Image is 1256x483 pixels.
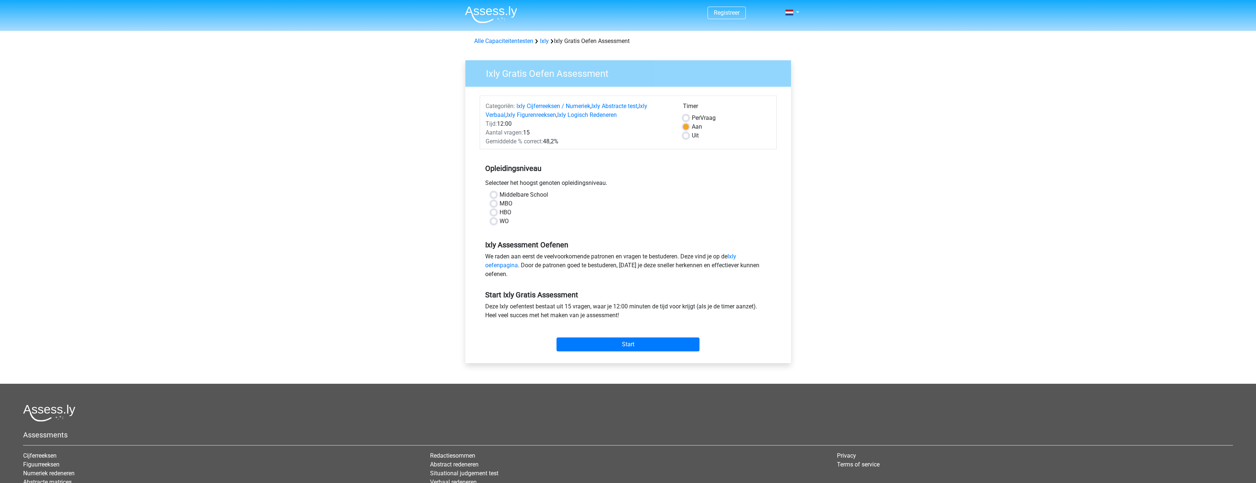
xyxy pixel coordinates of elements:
label: Uit [692,131,699,140]
span: Per [692,114,700,121]
a: Terms of service [837,461,880,468]
img: Assessly logo [23,404,75,422]
div: 48,2% [480,137,677,146]
div: Deze Ixly oefentest bestaat uit 15 vragen, waar je 12:00 minuten de tijd voor krijgt (als je de t... [480,302,777,323]
a: Cijferreeksen [23,452,57,459]
a: Registreer [714,9,740,16]
a: Numeriek redeneren [23,470,75,477]
a: Alle Capaciteitentesten [474,37,533,44]
h3: Ixly Gratis Oefen Assessment [477,65,786,79]
h5: Assessments [23,430,1233,439]
a: Ixly Figurenreeksen [507,111,556,118]
h5: Ixly Assessment Oefenen [485,240,771,249]
a: Situational judgement test [430,470,498,477]
h5: Start Ixly Gratis Assessment [485,290,771,299]
label: Middelbare School [500,190,548,199]
div: 15 [480,128,677,137]
input: Start [557,337,699,351]
a: Privacy [837,452,856,459]
div: , , , , [480,102,677,119]
span: Gemiddelde % correct: [486,138,543,145]
span: Categoriën: [486,103,515,110]
a: Figuurreeksen [23,461,60,468]
img: Assessly [465,6,517,23]
div: 12:00 [480,119,677,128]
label: HBO [500,208,511,217]
a: Ixly Cijferreeksen / Numeriek [516,103,590,110]
span: Tijd: [486,120,497,127]
a: Abstract redeneren [430,461,479,468]
div: Ixly Gratis Oefen Assessment [471,37,785,46]
a: Ixly [540,37,549,44]
a: Redactiesommen [430,452,475,459]
div: We raden aan eerst de veelvoorkomende patronen en vragen te bestuderen. Deze vind je op de . Door... [480,252,777,282]
label: MBO [500,199,512,208]
div: Selecteer het hoogst genoten opleidingsniveau. [480,179,777,190]
span: Aantal vragen: [486,129,523,136]
label: Aan [692,122,702,131]
div: Timer [683,102,771,114]
a: Ixly Abstracte test [591,103,637,110]
label: WO [500,217,509,226]
label: Vraag [692,114,716,122]
a: Ixly Logisch Redeneren [557,111,617,118]
h5: Opleidingsniveau [485,161,771,176]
